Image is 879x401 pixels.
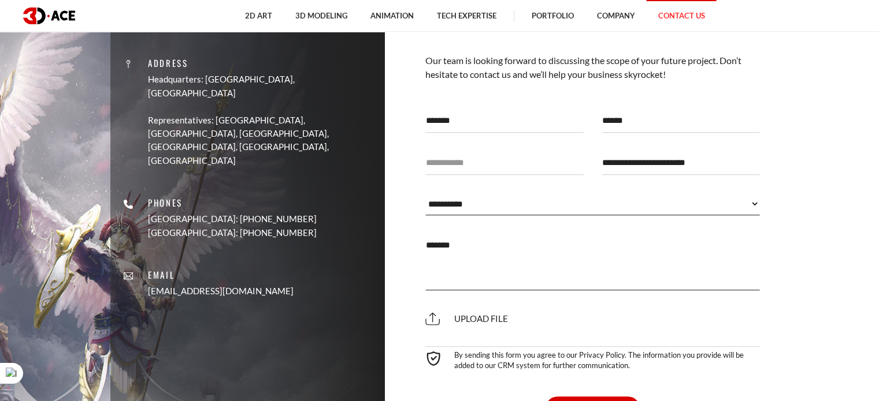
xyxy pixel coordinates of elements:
[148,57,376,70] p: Address
[148,285,294,298] a: [EMAIL_ADDRESS][DOMAIN_NAME]
[148,114,376,168] p: Representatives: [GEOGRAPHIC_DATA], [GEOGRAPHIC_DATA], [GEOGRAPHIC_DATA], [GEOGRAPHIC_DATA], [GEO...
[148,268,294,282] p: Email
[148,73,376,167] a: Headquarters: [GEOGRAPHIC_DATA], [GEOGRAPHIC_DATA] Representatives: [GEOGRAPHIC_DATA], [GEOGRAPHI...
[23,8,75,24] img: logo dark
[148,73,376,100] p: Headquarters: [GEOGRAPHIC_DATA], [GEOGRAPHIC_DATA]
[148,226,317,239] p: [GEOGRAPHIC_DATA]: [PHONE_NUMBER]
[148,196,317,209] p: Phones
[148,213,317,226] p: [GEOGRAPHIC_DATA]: [PHONE_NUMBER]
[425,346,761,370] div: By sending this form you agree to our Privacy Policy. The information you provide will be added t...
[425,54,761,82] p: Our team is looking forward to discussing the scope of your future project. Don’t hesitate to con...
[425,313,508,324] span: Upload file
